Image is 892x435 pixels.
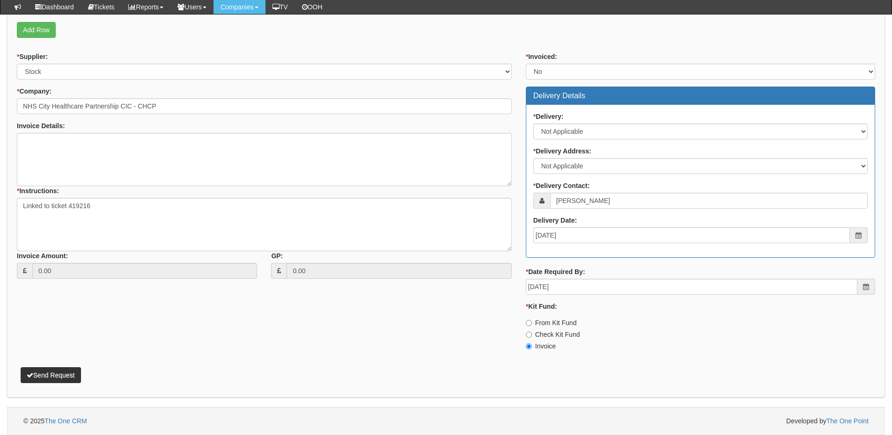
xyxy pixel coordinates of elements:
[526,318,577,327] label: From Kit Fund
[271,251,283,261] label: GP:
[17,121,65,130] label: Invoice Details:
[533,216,577,225] label: Delivery Date:
[526,330,580,339] label: Check Kit Fund
[526,320,532,326] input: From Kit Fund
[17,251,68,261] label: Invoice Amount:
[17,22,56,38] a: Add Row
[526,52,557,61] label: Invoiced:
[44,417,87,425] a: The One CRM
[526,343,532,349] input: Invoice
[23,417,87,425] span: © 2025
[786,416,869,426] span: Developed by
[526,332,532,338] input: Check Kit Fund
[17,186,59,196] label: Instructions:
[533,146,591,156] label: Delivery Address:
[533,112,564,121] label: Delivery:
[17,87,52,96] label: Company:
[826,417,869,425] a: The One Point
[17,52,48,61] label: Supplier:
[526,267,585,276] label: Date Required By:
[21,367,81,383] button: Send Request
[526,341,556,351] label: Invoice
[526,302,557,311] label: Kit Fund:
[533,181,590,190] label: Delivery Contact:
[533,92,868,100] h3: Delivery Details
